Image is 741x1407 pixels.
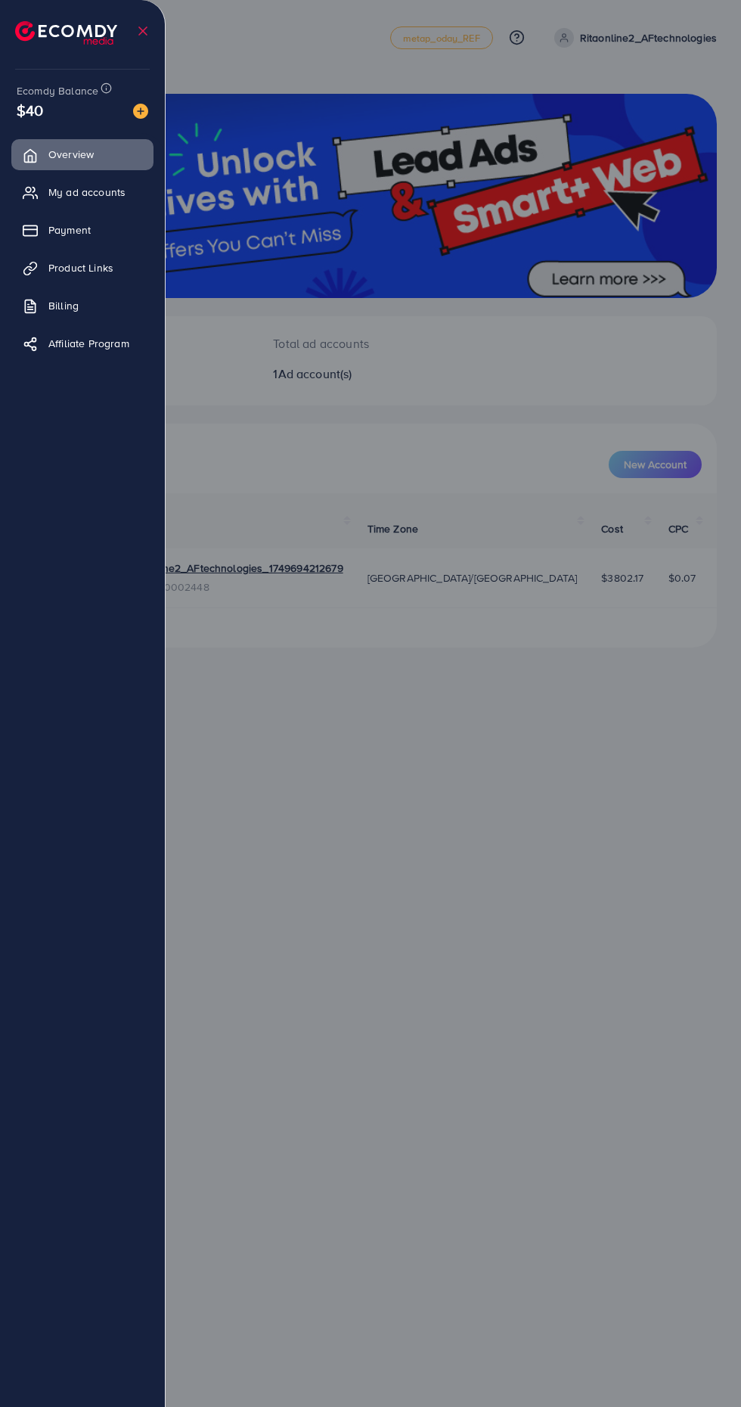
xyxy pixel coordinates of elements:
a: Payment [11,215,153,245]
a: Billing [11,290,153,321]
img: logo [15,21,117,45]
span: Overview [48,147,94,162]
span: Ecomdy Balance [17,83,98,98]
a: Affiliate Program [11,328,153,359]
span: $40 [17,99,43,121]
a: My ad accounts [11,177,153,207]
a: Overview [11,139,153,169]
img: image [133,104,148,119]
span: My ad accounts [48,185,126,200]
span: Payment [48,222,91,238]
a: Product Links [11,253,153,283]
span: Billing [48,298,79,313]
span: Affiliate Program [48,336,129,351]
span: Product Links [48,260,113,275]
